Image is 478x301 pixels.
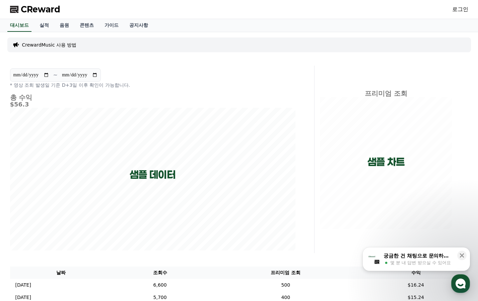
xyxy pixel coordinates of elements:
a: 음원 [54,19,74,32]
a: 대시보드 [7,19,31,32]
th: 프리미엄 조회 [208,267,363,279]
p: * 영상 조회 발생일 기준 D+3일 이후 확인이 가능합니다. [10,82,295,88]
p: [DATE] [15,282,31,289]
p: ~ [53,71,58,79]
a: 공지사항 [124,19,153,32]
p: 샘플 차트 [367,156,405,168]
p: [DATE] [15,294,31,301]
th: 조회수 [112,267,208,279]
a: CrewardMusic 사용 방법 [22,42,77,48]
a: 홈 [2,212,44,229]
span: 홈 [21,222,25,228]
th: 수익 [364,267,468,279]
td: 500 [208,279,363,291]
a: 가이드 [99,19,124,32]
a: 대화 [44,212,86,229]
a: 콘텐츠 [74,19,99,32]
h4: 총 수익 [10,94,295,101]
span: 설정 [104,222,112,228]
p: 샘플 데이터 [130,169,176,181]
h5: $56.3 [10,101,295,108]
a: 실적 [34,19,54,32]
th: 날짜 [10,267,113,279]
span: 대화 [61,223,69,228]
h4: 프리미엄 조회 [320,90,452,97]
td: 6,600 [112,279,208,291]
td: $16.24 [364,279,468,291]
a: 설정 [86,212,129,229]
a: CReward [10,4,60,15]
a: 로그인 [452,5,468,13]
span: CReward [21,4,60,15]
